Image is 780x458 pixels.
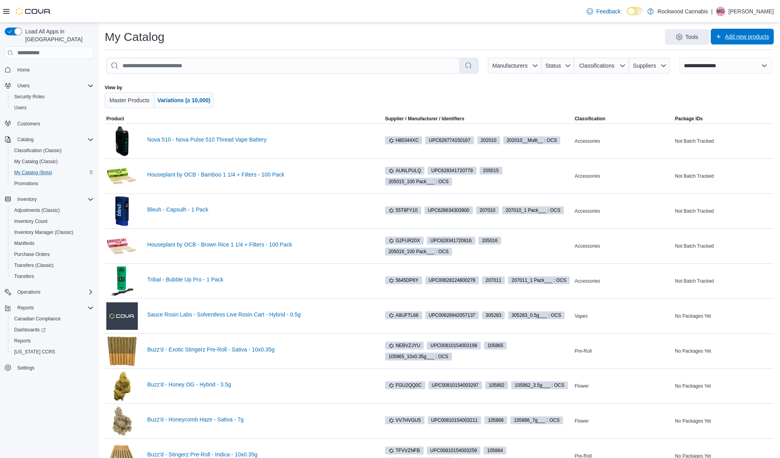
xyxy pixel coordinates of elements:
[573,206,673,216] div: Accessories
[584,4,623,19] a: Feedback
[14,218,48,224] span: Inventory Count
[16,7,51,15] img: Cova
[8,145,97,156] button: Classification (Classic)
[14,135,94,144] span: Catalog
[711,7,713,16] p: |
[8,271,97,282] button: Transfers
[105,29,165,45] h1: My Catalog
[629,58,670,74] button: Suppliers
[17,305,34,311] span: Reports
[106,195,138,227] img: Bleuh - Capsulh - 1 Pack
[106,265,138,297] img: Tribal - Bubble Up Pro - 1 Pack
[106,116,124,122] span: Product
[14,349,55,355] span: [US_STATE] CCRS
[385,447,424,454] span: TFVVZNFB
[14,119,94,129] span: Customers
[482,276,505,284] span: 207011
[389,178,449,185] span: 205015_100 Pack___ : OCS
[430,447,477,454] span: UPC 00810154003259
[728,7,774,16] p: [PERSON_NAME]
[17,136,33,143] span: Catalog
[596,7,620,15] span: Feedback
[22,28,94,43] span: Load All Apps in [GEOGRAPHIC_DATA]
[11,179,94,188] span: Promotions
[725,33,769,40] span: Add new products
[106,405,138,437] img: Buzz'd - Honeycomb Haze - Sativa - 7g
[5,61,94,394] nav: Complex example
[511,312,561,319] span: 305283_0.5g___ : OCS
[627,7,643,15] input: Dark Mode
[541,58,574,74] button: Status
[385,237,424,245] span: G2FUR20X
[385,381,425,389] span: FGU2QQ0C
[385,342,424,349] span: NEBVZJYU
[14,105,26,111] span: Users
[14,316,61,322] span: Canadian Compliance
[147,276,371,283] a: Tribal - Bubble Up Pro - 1 Pack
[8,178,97,189] button: Promotions
[485,312,501,319] span: 305283
[574,58,629,74] button: Classifications
[8,156,97,167] button: My Catalog (Classic)
[374,116,464,122] span: Supplier / Manufacturer / Identifiers
[11,103,94,112] span: Users
[673,276,774,286] div: Not Batch Tracked
[11,217,51,226] a: Inventory Count
[8,313,97,324] button: Canadian Compliance
[673,241,774,251] div: Not Batch Tracked
[385,311,422,319] span: A8UFTL66
[106,125,138,157] img: Nova 510 - Nova Pulse 510 Thread Vape Battery
[573,136,673,146] div: Accessories
[14,119,43,129] a: Customers
[105,92,154,108] button: Master Products
[424,206,473,214] span: UPC628634303900
[673,136,774,146] div: Not Batch Tracked
[8,102,97,113] button: Users
[511,277,566,284] span: 207011_1 Pack___ : OCS
[8,260,97,271] button: Transfers (Classic)
[658,7,708,16] p: Rockwood Cannabis
[8,216,97,227] button: Inventory Count
[14,363,94,373] span: Settings
[488,417,504,424] span: 105866
[389,167,421,174] span: AUNLPULQ
[425,276,479,284] span: UPC00628124800278
[147,381,371,388] a: Buzz'd - Honey OG - Hybrid - 3.5g
[11,336,34,346] a: Reports
[14,262,54,269] span: Transfers (Classic)
[481,137,497,144] span: 202010
[389,248,449,255] span: 205016_100 Pack___ : OCS
[14,327,46,333] span: Dashboards
[2,118,97,129] button: Customers
[579,63,614,69] span: Classifications
[147,311,371,318] a: Sauce Rosin Labs - Solventless Live Rosin Cart - Hybrid - 0.5g
[14,158,58,165] span: My Catalog (Classic)
[11,228,76,237] a: Inventory Manager (Classic)
[17,83,30,89] span: Users
[11,103,30,112] a: Users
[11,92,94,101] span: Security Roles
[14,81,33,90] button: Users
[427,237,475,245] span: UPC628341720816
[8,238,97,249] button: Manifests
[431,167,472,174] span: UPC 628341720779
[389,137,419,144] span: H80344XC
[502,206,564,214] span: 207010_1 Pack___ : OCS
[487,447,503,454] span: 105864
[432,382,479,389] span: UPC 00810154003297
[673,206,774,216] div: Not Batch Tracked
[385,206,421,214] span: 55T8FY10
[8,324,97,335] a: Dashboards
[147,136,371,143] a: Nova 510 - Nova Pulse 510 Thread Vape Battery
[385,116,464,122] div: Supplier / Manufacturer / Identifiers
[2,80,97,91] button: Users
[514,417,560,424] span: 105866_7g___ : OCS
[11,336,94,346] span: Reports
[11,206,94,215] span: Adjustments (Classic)
[573,346,673,356] div: Pre-Roll
[8,205,97,216] button: Adjustments (Classic)
[485,381,508,389] span: 105862
[429,137,470,144] span: UPC 628774150167
[427,342,481,349] span: UPC00810154003198
[14,273,34,280] span: Transfers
